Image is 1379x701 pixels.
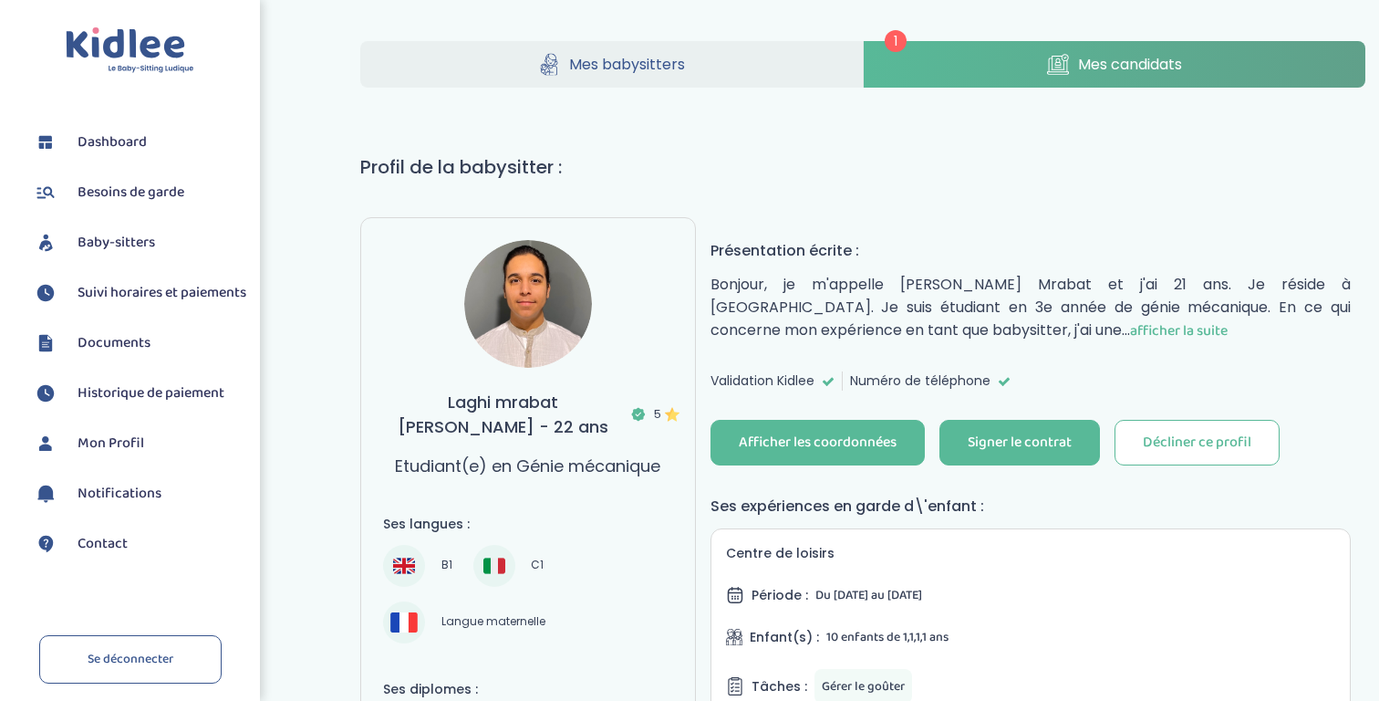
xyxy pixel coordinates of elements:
[710,239,1351,262] h4: Présentation écrite :
[968,433,1072,454] div: Signer le contrat
[524,555,550,577] span: C1
[710,420,925,466] button: Afficher les coordonnées
[360,153,1365,181] h1: Profil de la babysitter :
[826,627,949,647] span: 10 enfants de 1,1,1,1 ans
[569,53,685,76] span: Mes babysitters
[939,420,1100,466] button: Signer le contrat
[390,612,418,632] img: Français
[393,555,415,577] img: Anglais
[32,480,246,507] a: Notifications
[78,131,147,153] span: Dashboard
[78,232,155,254] span: Baby-sitters
[464,240,592,368] img: avatar
[32,229,246,256] a: Baby-sitters
[710,273,1351,342] p: Bonjour, je m'appelle [PERSON_NAME] Mrabat et j'ai 21 ans. Je réside à [GEOGRAPHIC_DATA]. Je suis...
[395,454,660,478] p: Etudiant(e) en Génie mécanique
[32,279,246,307] a: Suivi horaires et paiements
[32,129,246,156] a: Dashboard
[78,533,128,555] span: Contact
[78,483,161,505] span: Notifications
[32,430,246,457] a: Mon Profil
[815,585,922,605] span: Du [DATE] au [DATE]
[1115,420,1280,466] button: Décliner ce profil
[32,330,59,357] img: documents.svg
[32,380,246,407] a: Historique de paiement
[32,279,59,307] img: suivihoraire.svg
[78,382,224,404] span: Historique de paiement
[32,530,246,558] a: Contact
[32,179,246,206] a: Besoins de garde
[78,433,144,455] span: Mon Profil
[434,555,458,577] span: B1
[78,332,150,354] span: Documents
[66,27,194,74] img: logo.svg
[78,282,246,304] span: Suivi horaires et paiements
[752,677,807,696] span: Tâches :
[32,530,59,558] img: contact.svg
[750,628,819,647] span: Enfant(s) :
[752,586,808,605] span: Période :
[32,229,59,256] img: babysitters.svg
[32,430,59,457] img: profil.svg
[78,182,184,204] span: Besoins de garde
[710,495,1351,518] h4: Ses expériences en garde d\'enfant :
[739,433,897,454] div: Afficher les coordonnées
[32,129,59,156] img: dashboard.svg
[434,612,551,633] span: Langue maternelle
[822,676,905,696] span: Gérer le goûter
[32,179,59,206] img: besoin.svg
[654,405,673,424] span: 5
[383,390,672,439] h3: Laghi mrabat [PERSON_NAME] - 22 ans
[1143,433,1251,454] div: Décliner ce profil
[726,544,1335,563] h5: Centre de loisirs
[32,380,59,407] img: suivihoraire.svg
[32,480,59,507] img: notification.svg
[1078,53,1182,76] span: Mes candidats
[885,30,907,52] span: 1
[850,371,990,391] span: Numéro de téléphone
[383,515,672,534] h4: Ses langues :
[710,371,814,391] span: Validation Kidlee
[383,680,672,699] h4: Ses diplomes :
[864,41,1365,88] a: Mes candidats
[360,41,862,88] a: Mes babysitters
[483,555,505,577] img: Italien
[39,635,222,684] a: Se déconnecter
[32,330,246,357] a: Documents
[1130,319,1228,342] span: afficher la suite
